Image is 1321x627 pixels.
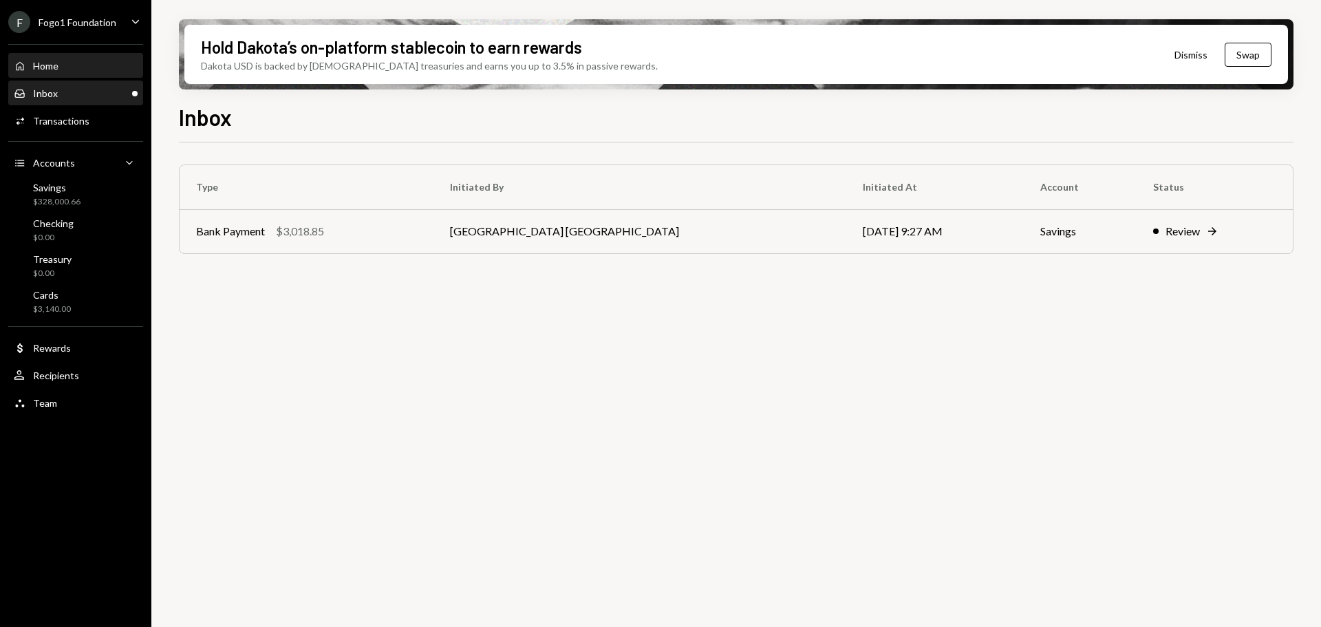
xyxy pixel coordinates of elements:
div: Treasury [33,253,72,265]
a: Savings$328,000.66 [8,178,143,211]
div: Bank Payment [196,223,265,240]
a: Checking$0.00 [8,213,143,246]
div: $3,140.00 [33,304,71,315]
a: Inbox [8,81,143,105]
button: Dismiss [1157,39,1225,71]
button: Swap [1225,43,1271,67]
div: Savings [33,182,80,193]
h1: Inbox [179,103,232,131]
div: Checking [33,217,74,229]
div: Rewards [33,342,71,354]
a: Treasury$0.00 [8,249,143,282]
div: Transactions [33,115,89,127]
td: Savings [1024,209,1137,253]
div: $3,018.85 [276,223,324,240]
div: Recipients [33,370,79,381]
a: Cards$3,140.00 [8,285,143,318]
div: Accounts [33,157,75,169]
a: Transactions [8,108,143,133]
div: $328,000.66 [33,196,80,208]
a: Home [8,53,143,78]
div: Hold Dakota’s on-platform stablecoin to earn rewards [201,36,582,59]
th: Type [180,165,433,209]
th: Status [1137,165,1293,209]
div: $0.00 [33,232,74,244]
a: Rewards [8,335,143,360]
div: Cards [33,289,71,301]
a: Recipients [8,363,143,387]
div: Team [33,397,57,409]
th: Initiated By [433,165,846,209]
div: Dakota USD is backed by [DEMOGRAPHIC_DATA] treasuries and earns you up to 3.5% in passive rewards. [201,59,658,73]
div: $0.00 [33,268,72,279]
div: Fogo1 Foundation [39,17,116,28]
th: Initiated At [846,165,1024,209]
td: [GEOGRAPHIC_DATA] [GEOGRAPHIC_DATA] [433,209,846,253]
div: Inbox [33,87,58,99]
div: F [8,11,30,33]
a: Accounts [8,150,143,175]
td: [DATE] 9:27 AM [846,209,1024,253]
a: Team [8,390,143,415]
div: Home [33,60,58,72]
th: Account [1024,165,1137,209]
div: Review [1166,223,1200,240]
